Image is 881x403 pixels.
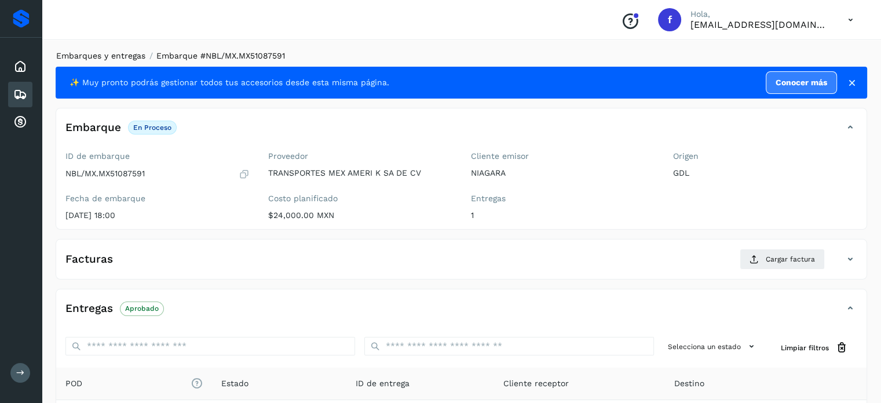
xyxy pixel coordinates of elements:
[65,121,121,135] h4: Embarque
[663,337,762,356] button: Selecciona un estado
[268,194,452,204] label: Costo planificado
[673,151,857,161] label: Origen
[70,77,389,89] span: ✨ Muy pronto podrás gestionar todos tus accesorios desde esta misma página.
[65,377,203,390] span: POD
[56,249,867,279] div: FacturasCargar factura
[133,124,171,132] p: En proceso
[65,194,250,204] label: Fecha de embarque
[221,377,248,390] span: Estado
[471,168,655,178] p: NIAGARA
[268,151,452,161] label: Proveedor
[690,9,829,19] p: Hola,
[673,168,857,178] p: GDL
[65,253,113,266] h4: Facturas
[268,168,452,178] p: TRANSPORTES MEX AMERI K SA DE CV
[772,337,857,358] button: Limpiar filtros
[65,302,113,315] h4: Entregas
[125,304,159,313] p: Aprobado
[8,82,32,107] div: Embarques
[8,54,32,79] div: Inicio
[156,51,285,60] span: Embarque #NBL/MX.MX51087591
[471,194,655,204] label: Entregas
[356,377,410,390] span: ID de entrega
[766,71,837,94] a: Conocer más
[65,169,145,179] p: NBL/MX.MX51087591
[503,377,568,390] span: Cliente receptor
[8,110,32,135] div: Cuentas por cobrar
[674,377,704,390] span: Destino
[65,151,250,161] label: ID de embarque
[471,151,655,161] label: Cliente emisor
[56,299,867,328] div: EntregasAprobado
[766,254,815,264] span: Cargar factura
[740,249,825,270] button: Cargar factura
[65,210,250,220] p: [DATE] 18:00
[690,19,829,30] p: fyc3@mexamerik.com
[268,210,452,220] p: $24,000.00 MXN
[56,51,145,60] a: Embarques y entregas
[56,118,867,147] div: EmbarqueEn proceso
[56,50,867,62] nav: breadcrumb
[471,210,655,220] p: 1
[781,343,829,353] span: Limpiar filtros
